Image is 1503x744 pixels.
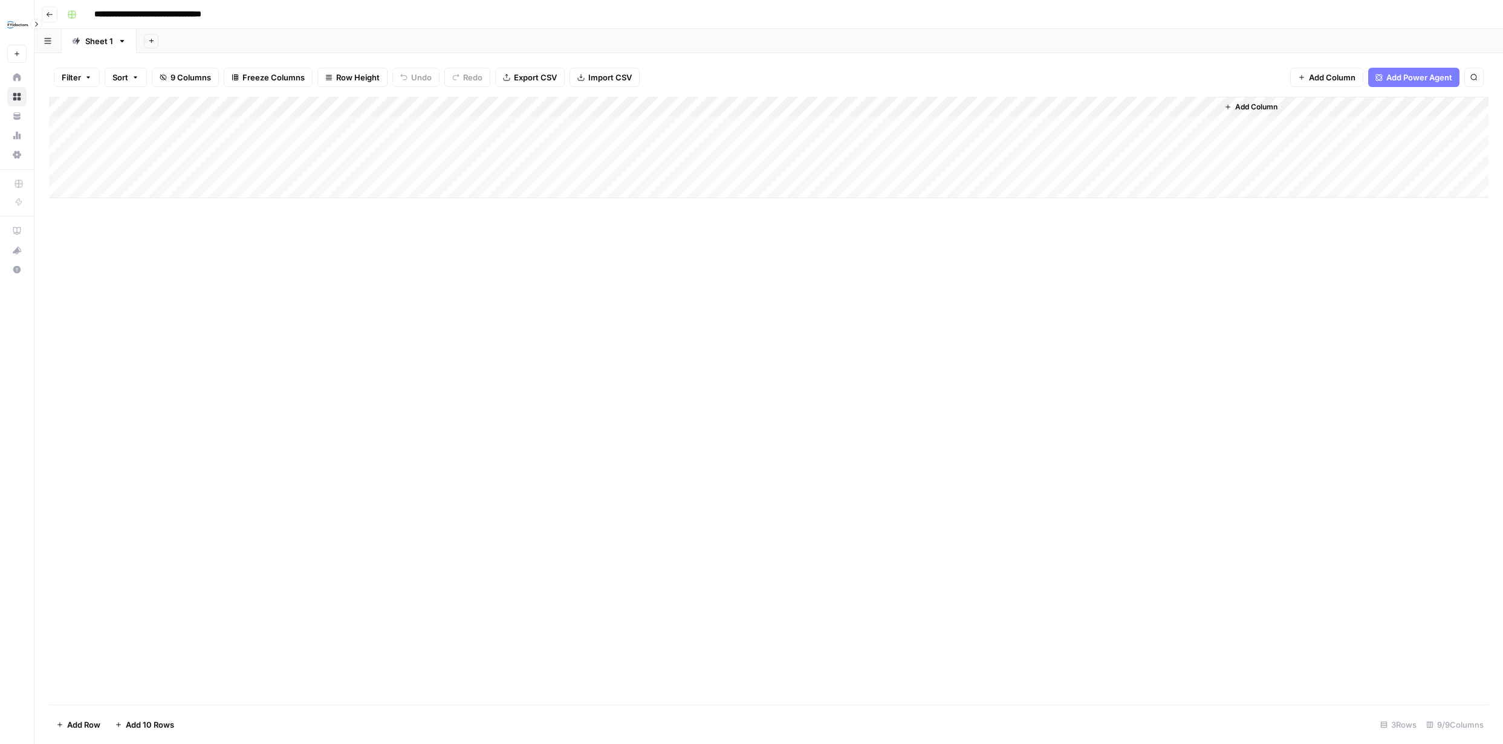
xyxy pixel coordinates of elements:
[54,68,100,87] button: Filter
[1219,99,1282,115] button: Add Column
[1375,715,1421,734] div: 3 Rows
[463,71,482,83] span: Redo
[336,71,380,83] span: Row Height
[62,71,81,83] span: Filter
[392,68,440,87] button: Undo
[7,145,27,164] a: Settings
[444,68,490,87] button: Redo
[49,715,108,734] button: Add Row
[126,719,174,731] span: Add 10 Rows
[1386,71,1452,83] span: Add Power Agent
[1235,102,1277,112] span: Add Column
[105,68,147,87] button: Sort
[7,87,27,106] a: Browse
[1368,68,1459,87] button: Add Power Agent
[1421,715,1488,734] div: 9/9 Columns
[62,29,137,53] a: Sheet 1
[1290,68,1363,87] button: Add Column
[317,68,388,87] button: Row Height
[8,241,26,259] div: What's new?
[1309,71,1355,83] span: Add Column
[85,35,113,47] div: Sheet 1
[108,715,181,734] button: Add 10 Rows
[7,106,27,126] a: Your Data
[7,241,27,260] button: What's new?
[112,71,128,83] span: Sort
[224,68,313,87] button: Freeze Columns
[7,14,29,36] img: FYidoctors Logo
[7,68,27,87] a: Home
[7,260,27,279] button: Help + Support
[7,221,27,241] a: AirOps Academy
[170,71,211,83] span: 9 Columns
[495,68,565,87] button: Export CSV
[152,68,219,87] button: 9 Columns
[588,71,632,83] span: Import CSV
[7,10,27,40] button: Workspace: FYidoctors
[411,71,432,83] span: Undo
[514,71,557,83] span: Export CSV
[67,719,100,731] span: Add Row
[242,71,305,83] span: Freeze Columns
[7,126,27,145] a: Usage
[570,68,640,87] button: Import CSV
